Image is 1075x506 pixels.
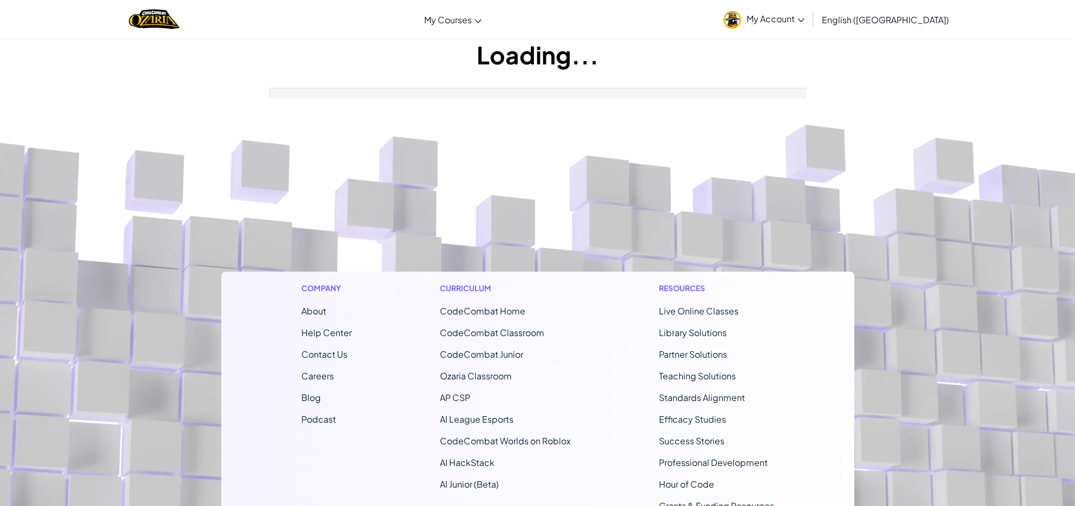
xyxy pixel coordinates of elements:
[723,11,741,29] img: avatar
[659,370,736,382] a: Teaching Solutions
[440,349,523,360] a: CodeCombat Junior
[301,305,326,317] a: About
[440,457,494,468] a: AI HackStack
[440,435,571,446] a: CodeCombat Worlds on Roblox
[301,413,336,425] a: Podcast
[424,14,472,25] span: My Courses
[440,413,513,425] a: AI League Esports
[301,282,352,294] h1: Company
[440,327,544,338] a: CodeCombat Classroom
[301,392,321,403] a: Blog
[129,8,179,30] a: Ozaria by CodeCombat logo
[301,327,352,338] a: Help Center
[129,8,179,30] img: Home
[659,282,774,294] h1: Resources
[822,14,949,25] span: English ([GEOGRAPHIC_DATA])
[301,349,347,360] span: Contact Us
[301,370,334,382] a: Careers
[659,305,738,317] a: Live Online Classes
[440,282,571,294] h1: Curriculum
[659,327,727,338] a: Library Solutions
[659,457,768,468] a: Professional Development
[440,478,499,490] a: AI Junior (Beta)
[659,349,727,360] a: Partner Solutions
[659,435,724,446] a: Success Stories
[659,413,726,425] a: Efficacy Studies
[659,478,714,490] a: Hour of Code
[816,5,954,34] a: English ([GEOGRAPHIC_DATA])
[747,13,804,24] span: My Account
[718,2,810,36] a: My Account
[440,305,525,317] span: CodeCombat Home
[440,392,470,403] a: AP CSP
[419,5,487,34] a: My Courses
[659,392,745,403] a: Standards Alignment
[440,370,512,382] a: Ozaria Classroom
